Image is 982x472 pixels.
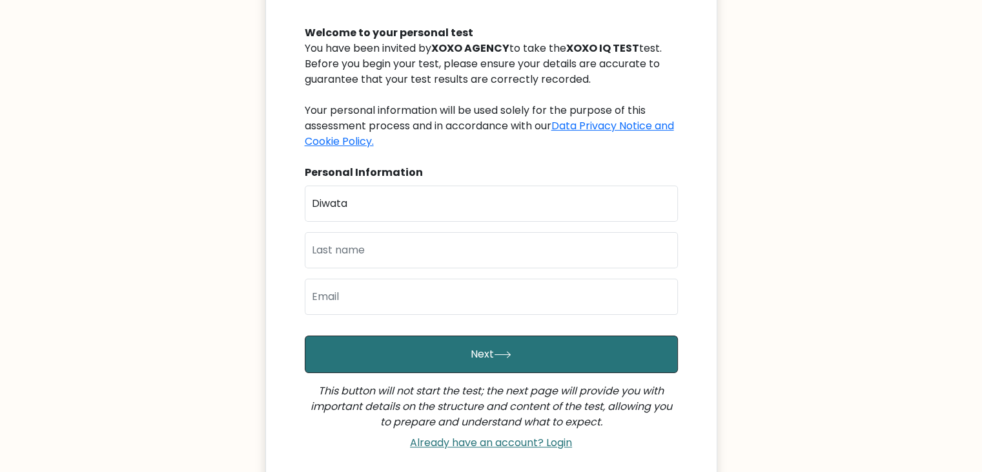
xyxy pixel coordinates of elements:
[566,41,639,56] b: XOXO IQ TEST
[405,435,577,450] a: Already have an account? Login
[305,186,678,222] input: First name
[305,25,678,41] div: Welcome to your personal test
[305,118,674,149] a: Data Privacy Notice and Cookie Policy.
[305,165,678,180] div: Personal Information
[305,232,678,268] input: Last name
[431,41,509,56] b: XOXO AGENCY
[305,41,678,149] div: You have been invited by to take the test. Before you begin your test, please ensure your details...
[305,279,678,315] input: Email
[311,383,672,429] i: This button will not start the test; the next page will provide you with important details on the...
[305,336,678,373] button: Next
